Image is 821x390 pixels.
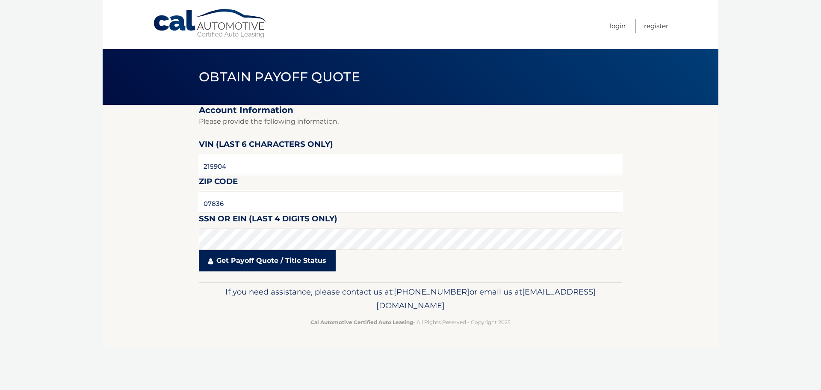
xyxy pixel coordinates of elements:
[199,175,238,191] label: Zip Code
[199,250,336,271] a: Get Payoff Quote / Title Status
[644,19,668,33] a: Register
[199,69,360,85] span: Obtain Payoff Quote
[204,285,617,313] p: If you need assistance, please contact us at: or email us at
[204,318,617,327] p: - All Rights Reserved - Copyright 2025
[153,9,268,39] a: Cal Automotive
[199,138,333,154] label: VIN (last 6 characters only)
[199,116,622,128] p: Please provide the following information.
[199,212,337,228] label: SSN or EIN (last 4 digits only)
[610,19,626,33] a: Login
[199,105,622,116] h2: Account Information
[310,319,413,325] strong: Cal Automotive Certified Auto Leasing
[394,287,470,297] span: [PHONE_NUMBER]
